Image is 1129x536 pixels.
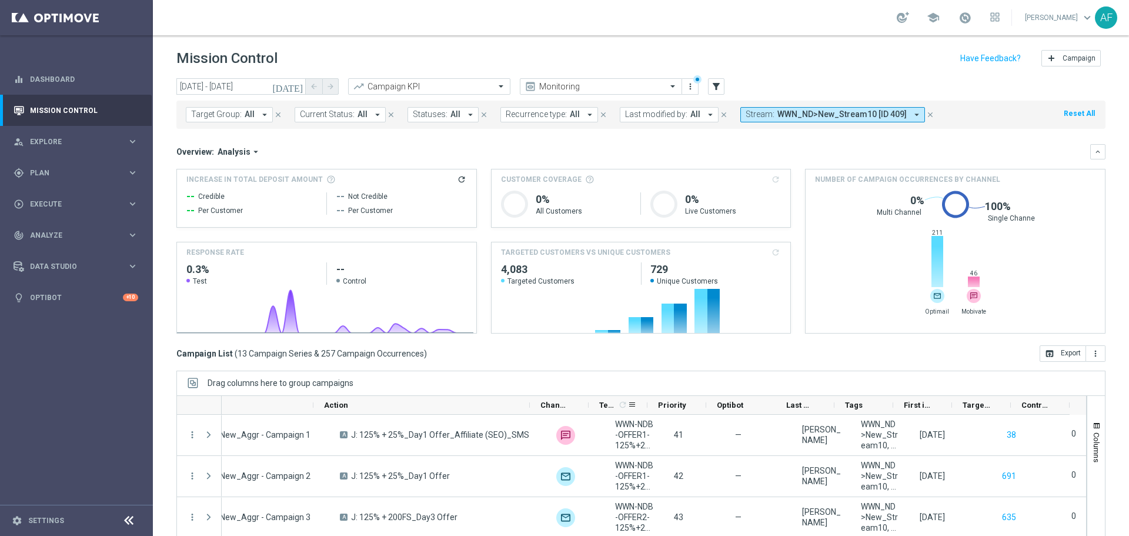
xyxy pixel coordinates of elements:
[123,294,138,301] div: +10
[525,81,536,92] i: preview
[13,231,139,240] button: track_changes Analyze keyboard_arrow_right
[14,292,24,303] i: lightbulb
[705,109,716,120] i: arrow_drop_down
[13,106,139,115] button: Mission Control
[386,108,396,121] button: close
[740,107,925,122] button: Stream: WWN_ND>New_Stream10 [ID 409] arrow_drop_down
[186,107,273,122] button: Target Group: All arrow_drop_down
[802,465,841,487] div: Elaine Pillay
[127,198,138,209] i: keyboard_arrow_right
[930,289,944,303] div: Optimail
[957,308,990,315] span: Mobivate
[501,262,632,277] h2: 4,083
[273,108,283,121] button: close
[650,262,781,277] h2: 729
[127,229,138,241] i: keyboard_arrow_right
[14,230,24,241] i: track_changes
[310,82,318,91] i: arrow_back
[920,471,945,481] div: 06 Aug 2025, Wednesday
[920,512,945,522] div: 08 Aug 2025, Friday
[186,174,323,185] span: Increase In Total Deposit Amount
[30,201,127,208] span: Execute
[540,401,569,410] span: Channel
[30,64,138,95] a: Dashboard
[717,401,743,410] span: Optibot
[351,430,529,440] span: J: 125% + 25%_Day1 Offer_Affiliate (SEO)_SMS
[556,426,575,445] img: Mobivate
[450,109,460,119] span: All
[186,204,195,218] span: --
[674,512,683,522] span: 43
[13,137,139,147] button: person_search Explore keyboard_arrow_right
[300,109,355,119] span: Current Status:
[12,515,22,526] i: settings
[735,512,741,522] span: —
[598,108,609,121] button: close
[127,136,138,147] i: keyboard_arrow_right
[861,419,900,451] span: WWN_ND>New_Stream10, WWN_ND10>New_Aggr
[501,247,670,258] h4: TARGETED CUSTOMERS VS UNIQUE CUSTOMERS
[28,517,64,524] a: Settings
[14,64,138,95] div: Dashboard
[13,262,139,271] div: Data Studio keyboard_arrow_right
[786,401,814,410] span: Last Modified By
[556,467,575,486] img: Optimail
[191,109,242,119] span: Target Group:
[686,82,695,91] i: more_vert
[186,262,317,277] h2: 0.3%
[208,378,353,388] div: Row Groups
[407,107,479,122] button: Statuses: All arrow_drop_down
[1094,148,1102,156] i: keyboard_arrow_down
[479,108,489,121] button: close
[930,289,944,303] img: email.svg
[30,263,127,270] span: Data Studio
[127,261,138,272] i: keyboard_arrow_right
[615,501,654,533] span: WWN-NDB-OFFER2-125%+200FS-DAY03
[500,107,598,122] button: Recurrence type: All arrow_drop_down
[187,430,198,440] i: more_vert
[1040,348,1105,358] multiple-options-button: Export to CSV
[14,168,127,178] div: Plan
[802,507,841,528] div: Elaine Pillay
[177,415,222,456] div: Press SPACE to select this row.
[14,199,24,209] i: play_circle_outline
[1041,50,1101,66] button: add Campaign
[171,471,310,481] span: WWN_ND10>New_Aggr - Campaign 2
[1001,510,1017,525] button: 635
[245,109,255,119] span: STS_P1_24HR STS_P1_48HR STS_P1_96HR STS_P1_DAY13 + 1 more
[1090,144,1105,159] button: keyboard_arrow_down
[802,424,841,445] div: Elaine Pillay
[1024,9,1095,26] a: [PERSON_NAME]keyboard_arrow_down
[353,81,365,92] i: trending_up
[1071,470,1076,480] label: 0
[967,289,981,303] div: Mobivate
[616,398,627,411] span: Calculate column
[13,75,139,84] button: equalizer Dashboard
[14,199,127,209] div: Execute
[14,137,127,147] div: Explore
[187,512,198,522] button: more_vert
[348,192,388,201] span: Not Credible
[925,108,936,121] button: close
[746,109,774,119] span: Stream:
[777,109,907,119] span: WWN_ND>New_Stream10 [ID 409]
[877,208,921,217] span: Multi Channel
[186,247,244,258] h4: Response Rate
[926,111,934,119] i: close
[14,137,24,147] i: person_search
[413,109,447,119] span: Statuses:
[336,189,345,204] span: --
[520,78,682,95] ng-select: Monitoring
[1047,54,1056,63] i: add
[1071,511,1076,521] label: 0
[615,460,654,492] span: WWN-NDB-OFFER1-125%+25%-DAY01
[193,277,207,286] span: Test
[920,430,945,440] div: 06 Aug 2025, Wednesday
[324,401,348,410] span: Action
[171,512,310,522] span: WWN_ND10>New_Aggr - Campaign 3
[13,168,139,178] button: gps_fixed Plan keyboard_arrow_right
[387,111,395,119] i: close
